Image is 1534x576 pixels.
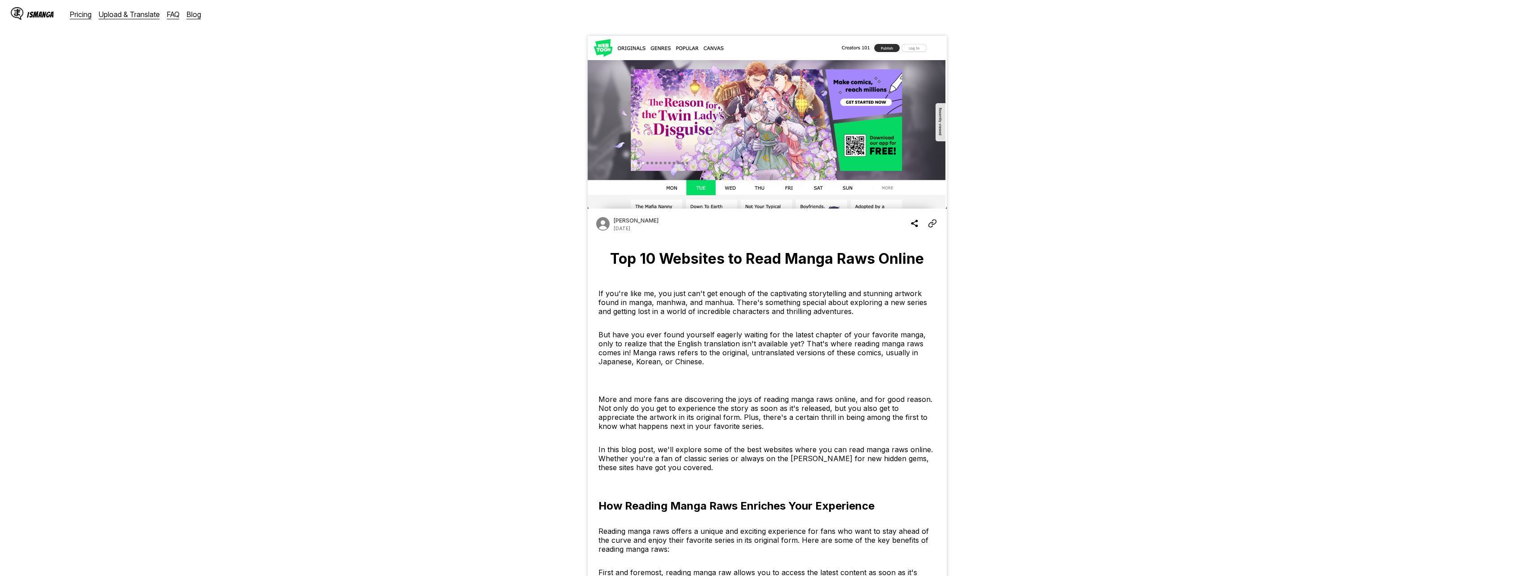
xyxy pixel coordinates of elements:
p: But have you ever found yourself eagerly waiting for the latest chapter of your favorite manga, o... [598,330,936,366]
a: FAQ [167,10,180,19]
img: Share blog [910,218,919,229]
img: IsManga Logo [11,7,23,20]
img: Cover [588,36,947,209]
p: Reading manga raws offers a unique and exciting experience for fans who want to stay ahead of the... [598,527,936,554]
p: More and more fans are discovering the joys of reading manga raws online, and for good reason. No... [598,395,936,431]
div: IsManga [27,10,54,19]
a: Upload & Translate [99,10,160,19]
p: Author [614,217,659,224]
a: Pricing [70,10,92,19]
p: In this blog post, we'll explore some of the best websites where you can read manga raws online. ... [598,445,936,472]
p: Date published [614,226,630,231]
img: Author avatar [595,216,611,232]
h2: How Reading Manga Raws Enriches Your Experience [598,486,875,512]
img: Copy Article Link [928,218,937,229]
p: If you're like me, you just can't get enough of the captivating storytelling and stunning artwork... [598,289,936,316]
h1: Top 10 Websites to Read Manga Raws Online [595,250,940,267]
a: Blog [187,10,201,19]
a: IsManga LogoIsManga [11,7,70,22]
